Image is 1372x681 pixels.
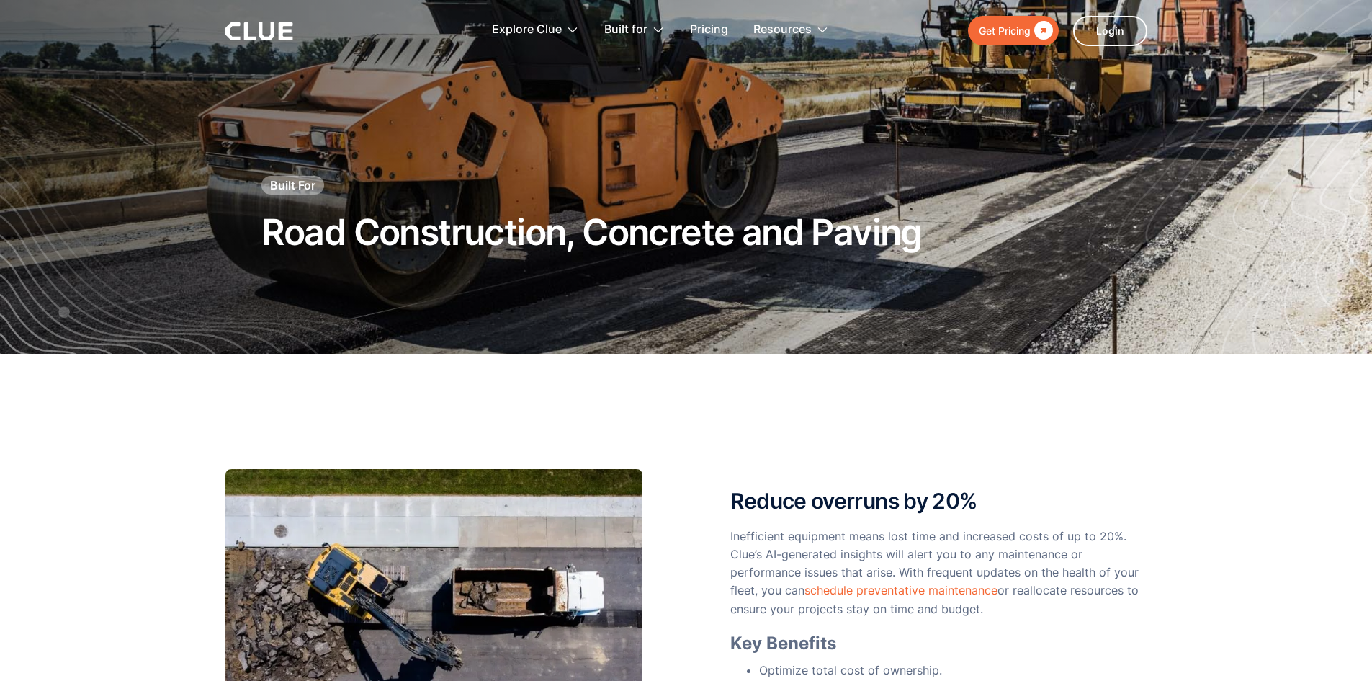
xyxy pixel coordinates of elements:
div: Resources [753,7,812,53]
div: Get Pricing [979,22,1031,40]
div: Built for [604,7,647,53]
h3: Key Benefits [730,633,1147,654]
a: schedule preventative maintenance [804,583,997,597]
p: Inefficient equipment means lost time and increased costs of up to 20%. Clue’s AI-generated insig... [730,528,1147,618]
a: Built For [261,176,324,195]
h1: Road Construction, Concrete and Paving [261,213,922,252]
div: Built for [604,7,665,53]
div: Resources [753,7,829,53]
div: Built For [270,177,315,193]
div:  [1031,22,1053,40]
a: Pricing [690,7,728,53]
li: Optimize total cost of ownership. [759,662,1147,680]
a: Login [1073,16,1147,46]
div: Explore Clue [492,7,562,53]
div: Explore Clue [492,7,579,53]
h2: Reduce overruns by 20% [730,489,1147,513]
a: Get Pricing [968,16,1059,45]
